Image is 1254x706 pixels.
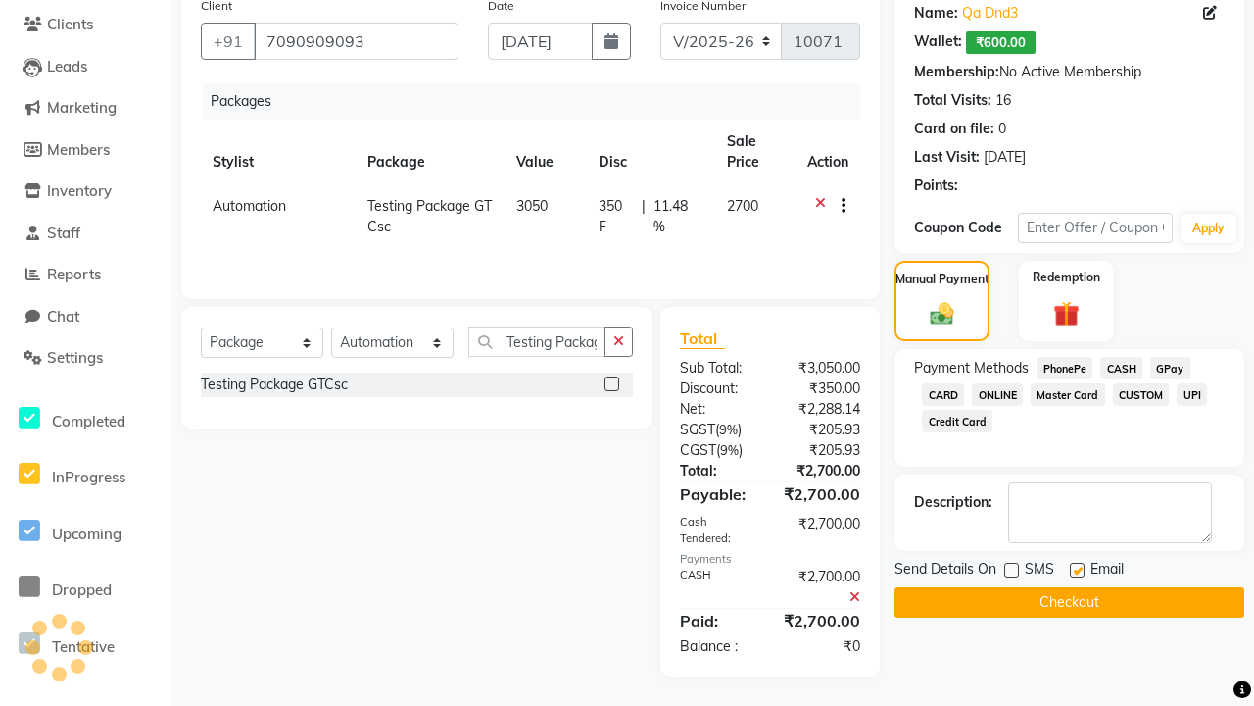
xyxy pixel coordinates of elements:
[770,399,875,420] div: ₹2,288.14
[47,140,110,159] span: Members
[914,90,991,111] div: Total Visits:
[665,399,770,420] div: Net:
[468,327,605,357] input: Search
[922,410,992,432] span: Credit Card
[914,31,962,54] div: Wallet:
[5,139,167,162] a: Members
[1033,269,1100,286] label: Redemption
[720,442,739,458] span: 9%
[52,580,112,599] span: Dropped
[914,358,1029,378] span: Payment Methods
[5,14,167,36] a: Clients
[984,147,1026,168] div: [DATE]
[770,567,875,608] div: ₹2,700.00
[47,57,87,76] span: Leads
[1181,214,1236,243] button: Apply
[770,514,875,547] div: ₹2,700.00
[769,482,875,506] div: ₹2,700.00
[47,181,112,200] span: Inventory
[770,636,875,657] div: ₹0
[923,300,961,328] img: _cash.svg
[770,358,875,378] div: ₹3,050.00
[796,120,860,184] th: Action
[914,119,994,139] div: Card on file:
[47,15,93,33] span: Clients
[966,31,1036,54] span: ₹600.00
[665,567,770,608] div: CASH
[680,328,725,349] span: Total
[587,120,715,184] th: Disc
[1113,383,1170,406] span: CUSTOM
[5,347,167,370] a: Settings
[653,196,703,237] span: 11.48 %
[5,97,167,120] a: Marketing
[962,3,1018,24] a: Qa Dnd3
[52,468,125,486] span: InProgress
[47,98,117,117] span: Marketing
[770,420,875,440] div: ₹205.93
[1031,383,1105,406] span: Master Card
[715,120,796,184] th: Sale Price
[665,420,770,440] div: ( )
[505,120,587,184] th: Value
[914,62,999,82] div: Membership:
[665,482,770,506] div: Payable:
[770,461,875,481] div: ₹2,700.00
[894,559,996,583] span: Send Details On
[516,197,548,215] span: 3050
[665,461,770,481] div: Total:
[642,196,646,237] span: |
[599,196,634,237] span: 350 F
[5,264,167,286] a: Reports
[1100,357,1142,379] span: CASH
[998,119,1006,139] div: 0
[1177,383,1207,406] span: UPI
[680,551,861,568] div: Payments
[914,218,1018,238] div: Coupon Code
[914,147,980,168] div: Last Visit:
[665,609,770,632] div: Paid:
[895,271,989,288] label: Manual Payment
[1045,298,1086,329] img: _gift.svg
[201,23,256,60] button: +91
[1090,559,1124,583] span: Email
[914,176,958,196] div: Points:
[680,441,716,459] span: CGST
[5,223,167,245] a: Staff
[1037,357,1092,379] span: PhonePe
[665,514,770,547] div: Cash Tendered:
[770,440,875,461] div: ₹205.93
[5,180,167,203] a: Inventory
[47,307,79,326] span: Chat
[972,383,1023,406] span: ONLINE
[5,306,167,328] a: Chat
[47,265,101,283] span: Reports
[727,197,758,215] span: 2700
[719,422,738,437] span: 9%
[254,23,458,60] input: Search by Name/Mobile/Email/Code
[769,609,875,632] div: ₹2,700.00
[201,375,348,395] div: Testing Package GTCsc
[914,62,1225,82] div: No Active Membership
[52,412,125,430] span: Completed
[680,421,715,438] span: SGST
[47,224,80,242] span: Staff
[203,83,875,120] div: Packages
[665,358,770,378] div: Sub Total:
[665,378,770,399] div: Discount:
[52,525,121,543] span: Upcoming
[995,90,1011,111] div: 16
[665,440,770,461] div: ( )
[367,197,492,235] span: Testing Package GTCsc
[1018,213,1173,243] input: Enter Offer / Coupon Code
[5,56,167,78] a: Leads
[914,492,992,513] div: Description:
[1025,559,1054,583] span: SMS
[47,348,103,367] span: Settings
[665,636,770,657] div: Balance :
[1150,357,1190,379] span: GPay
[894,587,1244,618] button: Checkout
[356,120,505,184] th: Package
[213,197,286,215] span: Automation
[201,120,356,184] th: Stylist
